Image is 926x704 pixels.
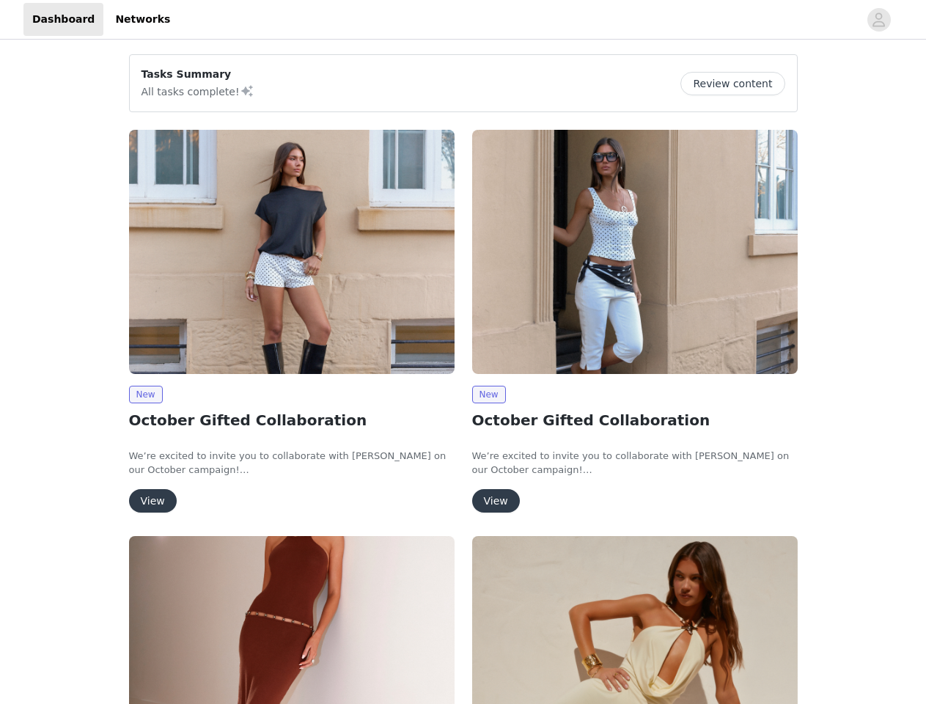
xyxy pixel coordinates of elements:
[23,3,103,36] a: Dashboard
[142,82,254,100] p: All tasks complete!
[472,409,798,431] h2: October Gifted Collaboration
[472,449,798,477] p: We’re excited to invite you to collaborate with [PERSON_NAME] on our October campaign!
[142,67,254,82] p: Tasks Summary
[129,489,177,513] button: View
[129,386,163,403] span: New
[472,489,520,513] button: View
[129,409,455,431] h2: October Gifted Collaboration
[472,496,520,507] a: View
[129,496,177,507] a: View
[129,449,455,477] p: We’re excited to invite you to collaborate with [PERSON_NAME] on our October campaign!
[106,3,179,36] a: Networks
[472,386,506,403] span: New
[472,130,798,374] img: Peppermayo AUS
[680,72,784,95] button: Review content
[872,8,886,32] div: avatar
[129,130,455,374] img: Peppermayo AUS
